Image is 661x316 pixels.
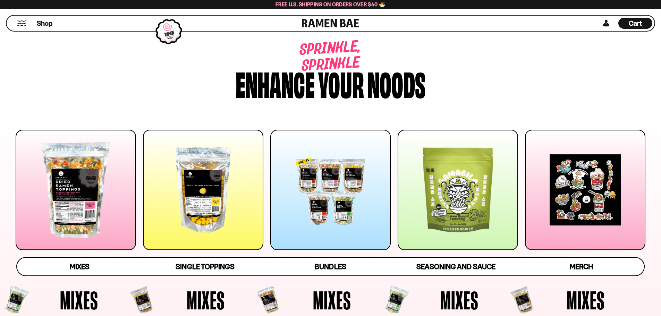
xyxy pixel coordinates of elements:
button: Mobile Menu Trigger [17,20,26,26]
div: noods [367,67,425,100]
span: Mixes [440,287,478,313]
div: your [318,67,364,100]
span: Shop [37,19,52,28]
span: Free U.S. Shipping on Orders over $40 🍜 [276,1,385,8]
span: Merch [570,262,593,271]
span: Mixes [313,287,351,313]
span: Cart [629,19,642,27]
span: Seasoning and Sauce [416,262,495,271]
span: Mixes [187,287,225,313]
a: Shop [37,18,52,29]
span: Mixes [70,262,90,271]
a: Single Toppings [142,258,268,275]
a: Cart [618,16,652,31]
a: Mixes [17,258,142,275]
a: Merch [519,258,644,275]
a: Seasoning and Sauce [393,258,518,275]
span: Mixes [567,287,605,313]
span: Single Toppings [176,262,234,271]
a: Bundles [268,258,393,275]
span: Mixes [60,287,98,313]
div: Enhance [236,67,315,100]
span: Bundles [315,262,346,271]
